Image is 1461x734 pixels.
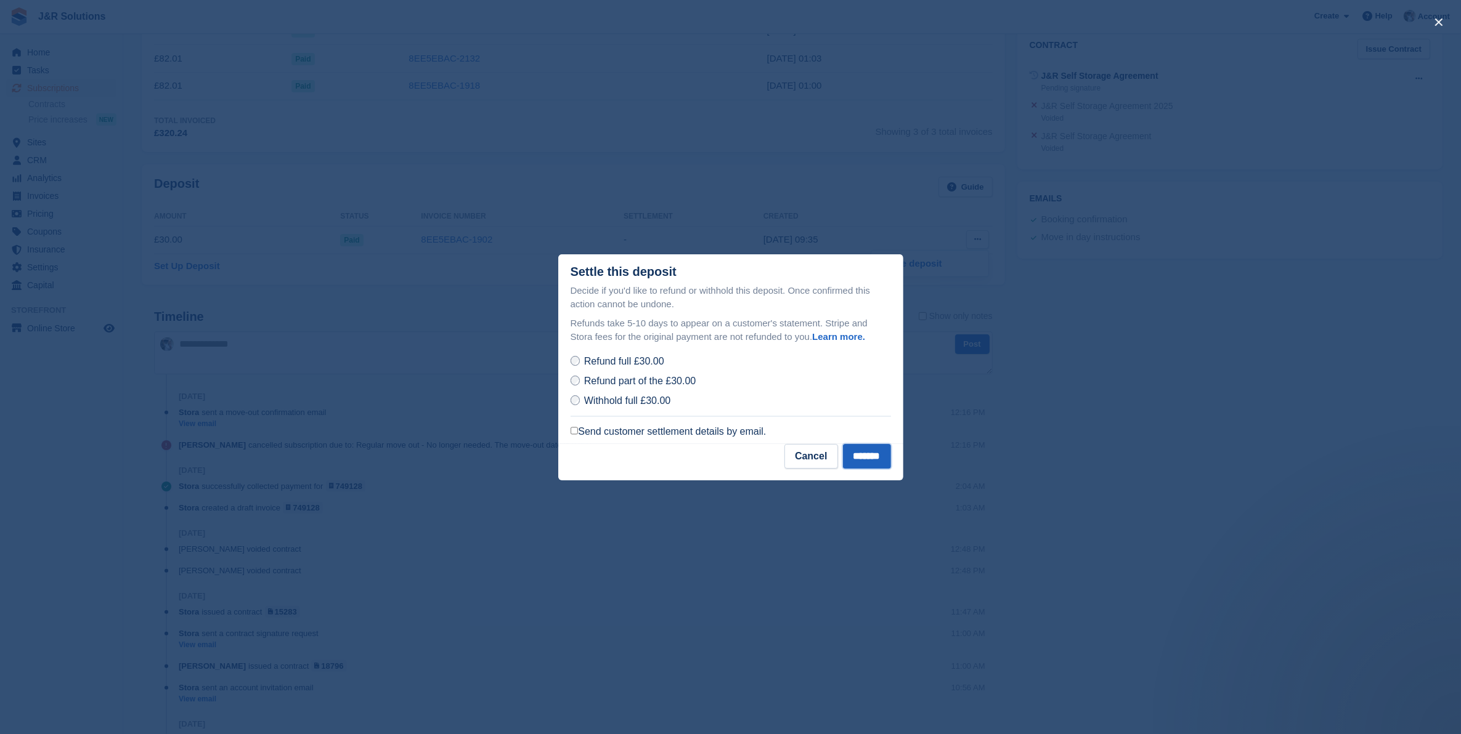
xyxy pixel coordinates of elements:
[571,284,891,312] p: Decide if you'd like to refund or withhold this deposit. Once confirmed this action cannot be und...
[584,376,696,386] span: Refund part of the £30.00
[784,444,837,469] button: Cancel
[571,356,580,366] input: Refund full £30.00
[812,331,865,342] a: Learn more.
[571,425,767,438] label: Send customer settlement details by email.
[571,265,677,279] div: Settle this deposit
[571,317,891,344] p: Refunds take 5-10 days to appear on a customer's statement. Stripe and Stora fees for the origina...
[571,427,579,435] input: Send customer settlement details by email.
[584,395,671,406] span: Withhold full £30.00
[1429,12,1449,32] button: close
[571,376,580,385] input: Refund part of the £30.00
[584,356,664,366] span: Refund full £30.00
[571,395,580,405] input: Withhold full £30.00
